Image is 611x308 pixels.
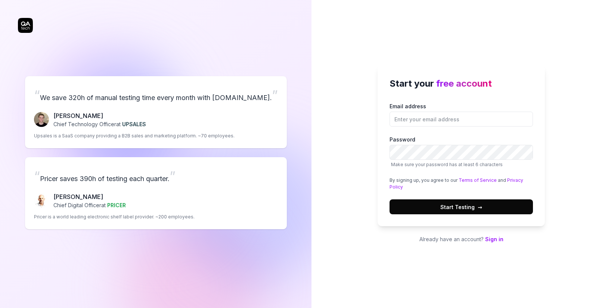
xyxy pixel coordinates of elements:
[390,199,533,214] button: Start Testing→
[390,77,533,90] h2: Start your
[25,76,287,148] a: “We save 320h of manual testing time every month with [DOMAIN_NAME].”Fredrik Seidl[PERSON_NAME]Ch...
[25,157,287,229] a: “Pricer saves 390h of testing each quarter.”Chris Chalkitis[PERSON_NAME]Chief Digital Officerat P...
[34,112,49,127] img: Fredrik Seidl
[53,120,146,128] p: Chief Technology Officer at
[34,85,278,105] p: We save 320h of manual testing time every month with [DOMAIN_NAME].
[478,203,482,211] span: →
[272,87,278,103] span: ”
[34,214,195,220] p: Pricer is a world leading electronic shelf label provider. ~200 employees.
[436,78,492,89] span: free account
[34,168,40,184] span: “
[122,121,146,127] span: UPSALES
[390,112,533,127] input: Email address
[53,201,126,209] p: Chief Digital Officer at
[459,177,497,183] a: Terms of Service
[107,202,126,208] span: PRICER
[390,177,533,190] div: By signing up, you agree to our and
[34,193,49,208] img: Chris Chalkitis
[53,192,126,201] p: [PERSON_NAME]
[390,102,533,127] label: Email address
[34,166,278,186] p: Pricer saves 390h of testing each quarter.
[378,235,545,243] p: Already have an account?
[34,133,235,139] p: Upsales is a SaaS company providing a B2B sales and marketing platform. ~70 employees.
[485,236,503,242] a: Sign in
[390,145,533,160] input: PasswordMake sure your password has at least 6 characters
[390,136,533,168] label: Password
[440,203,482,211] span: Start Testing
[34,87,40,103] span: “
[53,111,146,120] p: [PERSON_NAME]
[170,168,176,184] span: ”
[391,162,503,167] span: Make sure your password has at least 6 characters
